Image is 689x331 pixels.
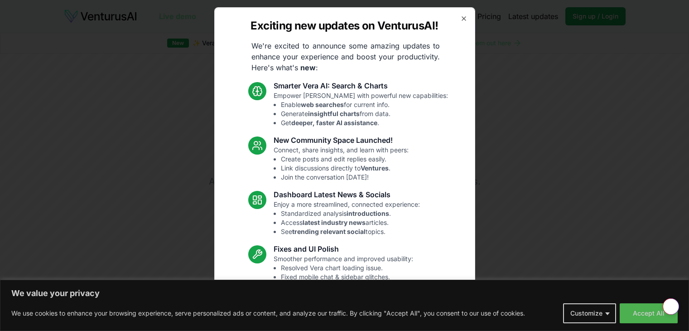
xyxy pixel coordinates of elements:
strong: Ventures [361,164,389,172]
li: Resolved Vera chart loading issue. [281,263,413,273]
h3: New Community Space Launched! [274,135,409,146]
p: Smoother performance and improved usability: [274,254,413,291]
strong: trending relevant social [292,228,366,235]
li: Fixed mobile chat & sidebar glitches. [281,273,413,282]
p: Enjoy a more streamlined, connected experience: [274,200,420,236]
strong: insightful charts [308,110,360,117]
li: See topics. [281,227,420,236]
li: Link discussions directly to . [281,164,409,173]
li: Enhanced overall UI consistency. [281,282,413,291]
strong: web searches [301,101,344,108]
li: Standardized analysis . [281,209,420,218]
li: Access articles. [281,218,420,227]
strong: deeper, faster AI assistance [291,119,377,127]
li: Get . [281,118,448,127]
h3: Fixes and UI Polish [274,243,413,254]
strong: introductions [347,209,389,217]
li: Enable for current info. [281,100,448,109]
h3: Smarter Vera AI: Search & Charts [274,80,448,91]
p: Connect, share insights, and learn with peers: [274,146,409,182]
h2: Exciting new updates on VenturusAI! [251,19,438,33]
li: Create posts and edit replies easily. [281,155,409,164]
strong: latest industry news [303,219,366,226]
p: These updates are designed to make VenturusAI more powerful, intuitive, and user-friendly. Let us... [243,298,446,331]
strong: new [300,63,316,72]
li: Generate from data. [281,109,448,118]
p: Empower [PERSON_NAME] with powerful new capabilities: [274,91,448,127]
li: Join the conversation [DATE]! [281,173,409,182]
h3: Dashboard Latest News & Socials [274,189,420,200]
p: We're excited to announce some amazing updates to enhance your experience and boost your producti... [244,40,447,73]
